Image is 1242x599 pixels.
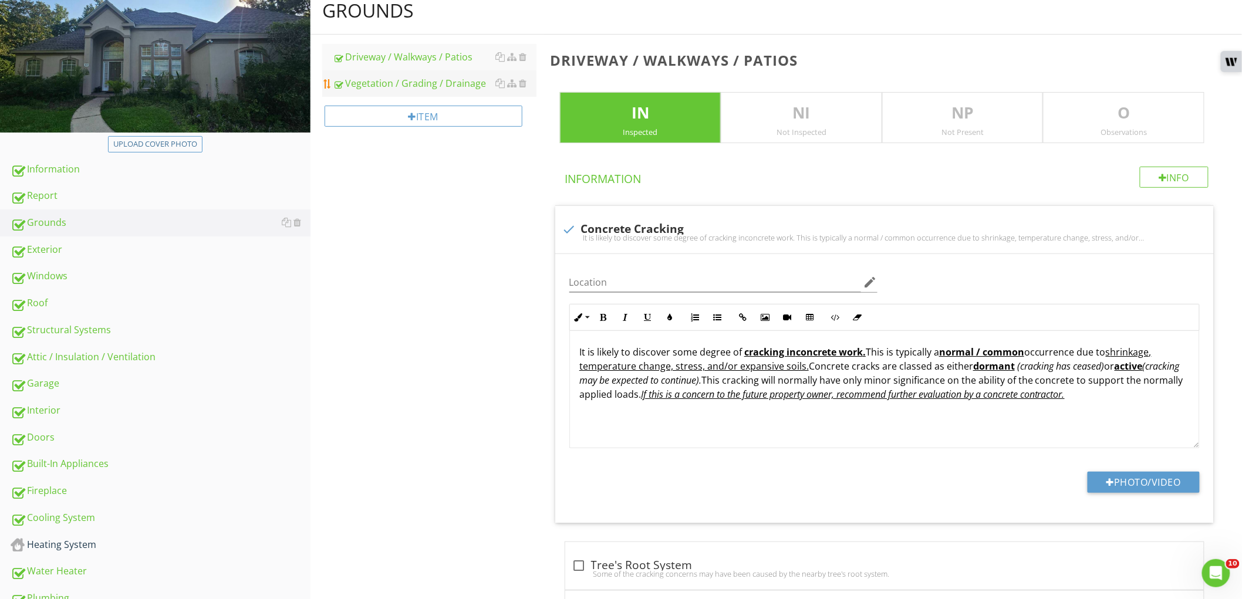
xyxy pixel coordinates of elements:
[579,346,1152,373] u: hrinkage, temperature change, stress, and/or expansive soils.
[569,273,861,292] input: Location
[11,403,310,418] div: Interior
[721,101,882,125] p: NI
[824,306,846,329] button: Code View
[561,127,721,137] div: Inspected
[1140,167,1209,188] div: Info
[1106,346,1111,358] u: s
[1226,559,1240,568] span: 10
[11,376,310,391] div: Garage
[732,306,754,329] button: Insert Link (Ctrl+K)
[11,564,310,579] div: Water Heater
[11,510,310,526] div: Cooling System
[579,360,1180,387] em: (cracking may be expected to continue).
[846,306,869,329] button: Clear Formatting
[11,323,310,338] div: Structural Systems
[684,306,707,329] button: Ordered List
[565,167,1209,187] h4: Information
[659,306,681,329] button: Colors
[754,306,777,329] button: Insert Image (Ctrl+P)
[11,483,310,499] div: Fireplace
[562,233,1207,242] div: It is likely to discover some degree of cracking inconcrete work. This is typically a normal / co...
[11,296,310,311] div: Roof
[11,456,310,472] div: Built-In Appliances
[561,101,721,125] p: IN
[11,162,310,177] div: Information
[333,50,536,64] div: Driveway / Walkways / Patios
[11,269,310,284] div: Windows
[744,346,796,358] u: cracking in
[637,306,659,329] button: Underline (Ctrl+U)
[973,360,1015,373] u: dormant
[11,537,310,553] div: Heating System
[11,188,310,204] div: Report
[1044,127,1204,137] div: Observations
[592,306,615,329] button: Bold (Ctrl+B)
[11,242,310,258] div: Exterior
[721,127,882,137] div: Not Inspected
[707,306,729,329] button: Unordered List
[939,346,1024,358] u: normal / common
[11,215,310,231] div: Grounds
[108,136,203,153] button: Upload cover photo
[579,345,1190,401] p: This is typically a occurrence due to Concrete cracks are classed as either or This cracking will...
[1044,101,1204,125] p: O
[333,76,536,90] div: Vegetation / Grading / Drainage
[641,388,1065,401] u: If this is a concern to the future property owner, recommend further evaluation by a concrete con...
[11,430,310,445] div: Doors
[325,106,522,127] div: Item
[1115,360,1143,373] u: active
[777,306,799,329] button: Insert Video
[799,306,821,329] button: Insert Table
[113,138,197,150] div: Upload cover photo
[551,52,1223,68] h3: Driveway / Walkways / Patios
[579,346,742,358] span: It is likely to discover some degree of
[883,101,1043,125] p: NP
[1017,360,1105,373] em: (cracking has ceased)
[1202,559,1230,587] iframe: Intercom live chat
[796,346,863,358] u: concrete work
[1088,472,1200,493] button: Photo/Video
[863,275,878,289] i: edit
[883,127,1043,137] div: Not Present
[570,306,592,329] button: Inline Style
[572,569,1197,578] div: Some of the cracking concerns may have been caused by the nearby tree's root system.
[863,346,866,358] u: .
[615,306,637,329] button: Italic (Ctrl+I)
[11,350,310,365] div: Attic / Insulation / Ventilation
